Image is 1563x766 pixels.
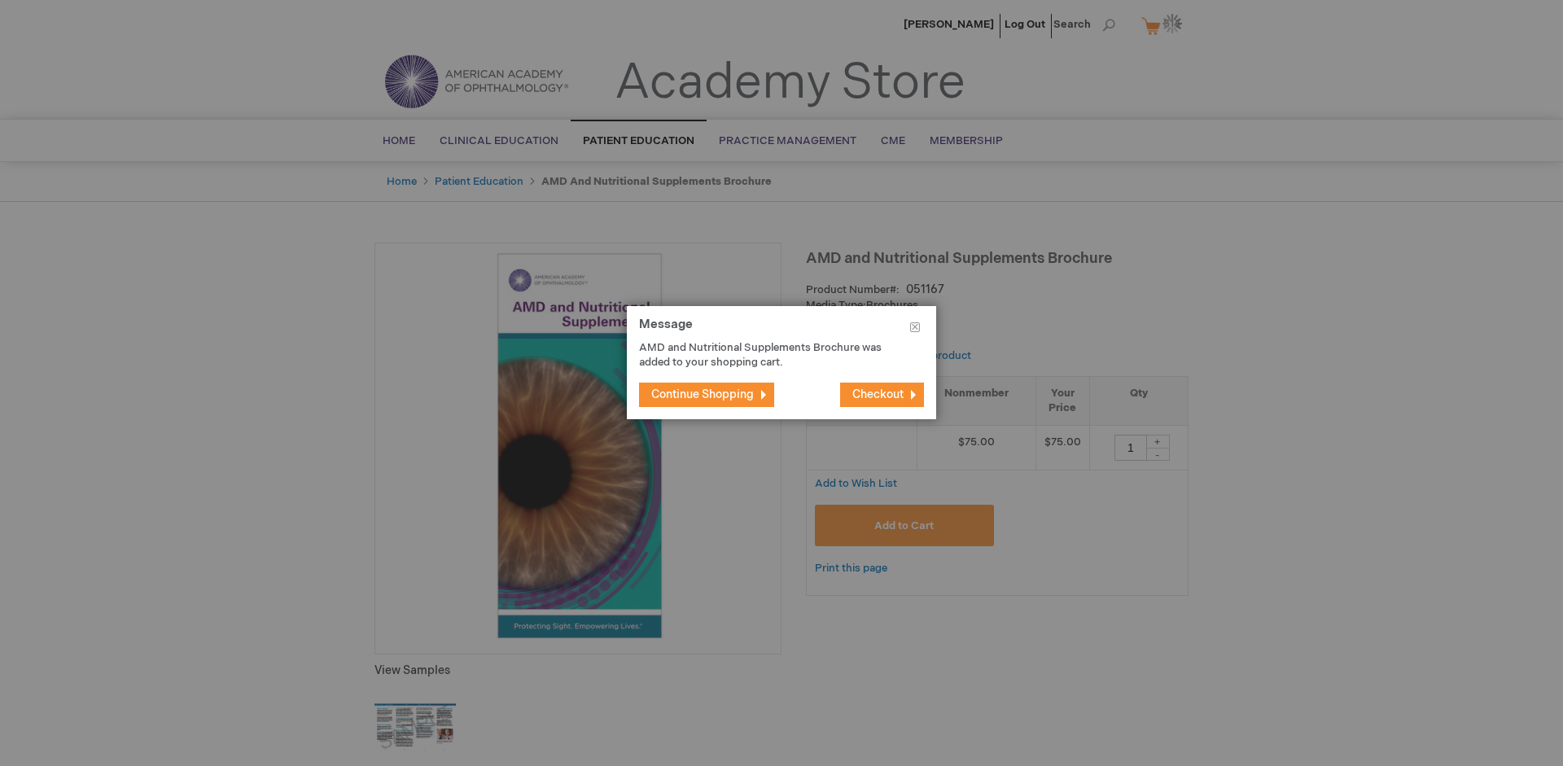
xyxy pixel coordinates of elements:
[639,383,774,407] button: Continue Shopping
[651,387,754,401] span: Continue Shopping
[639,318,924,340] h1: Message
[639,340,900,370] p: AMD and Nutritional Supplements Brochure was added to your shopping cart.
[840,383,924,407] button: Checkout
[852,387,904,401] span: Checkout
